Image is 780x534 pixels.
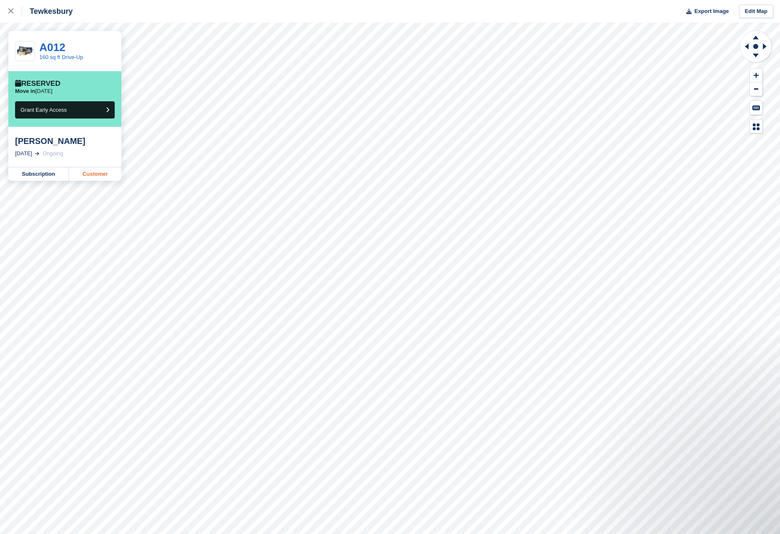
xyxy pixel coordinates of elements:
div: Reserved [15,80,60,88]
button: Keyboard Shortcuts [750,101,762,115]
button: Map Legend [750,120,762,133]
a: A012 [39,41,65,54]
a: 160 sq ft Drive-Up [39,54,83,60]
div: Tewkesbury [22,6,73,16]
button: Zoom In [750,69,762,82]
img: arrow-right-light-icn-cde0832a797a2874e46488d9cf13f60e5c3a73dbe684e267c42b8395dfbc2abf.svg [35,152,39,155]
a: Customer [69,167,121,181]
div: [DATE] [15,149,32,158]
button: Grant Early Access [15,101,115,118]
p: [DATE] [15,88,52,95]
span: Export Image [694,7,729,15]
button: Zoom Out [750,82,762,96]
div: [PERSON_NAME] [15,136,115,146]
div: Ongoing [43,149,63,158]
span: Grant Early Access [21,107,67,113]
button: Export Image [681,5,729,18]
a: Edit Map [739,5,773,18]
span: Move in [15,88,35,94]
img: 20-ft-container.jpg [15,44,35,59]
a: Subscription [8,167,69,181]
